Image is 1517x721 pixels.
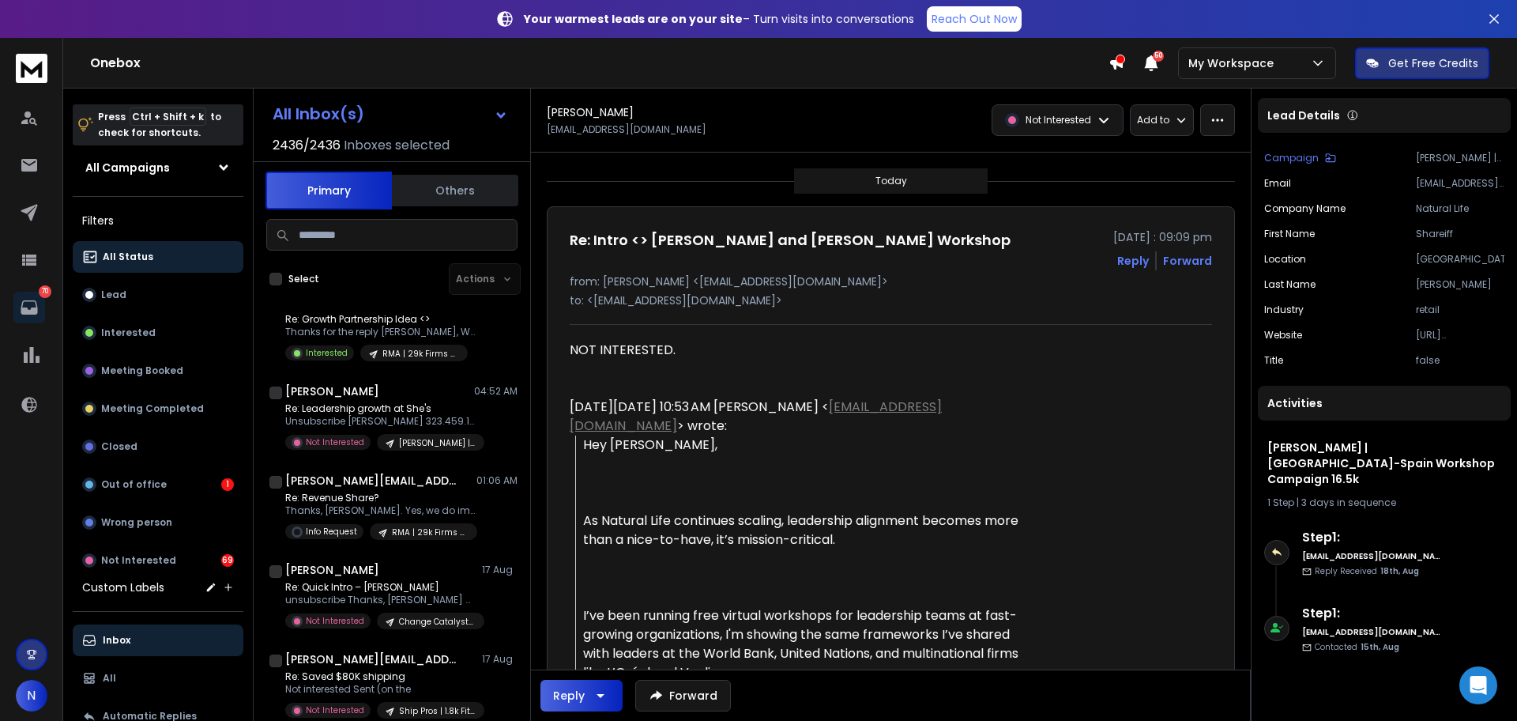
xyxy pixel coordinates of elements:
button: All Campaigns [73,152,243,183]
h1: [PERSON_NAME] | [GEOGRAPHIC_DATA]-Spain Workshop Campaign 16.5k [1267,440,1501,487]
h1: Onebox [90,54,1109,73]
p: – Turn visits into conversations [524,11,914,27]
p: Interested [101,327,156,339]
label: Select [288,273,319,285]
button: Primary [265,172,392,210]
h1: All Inbox(s) [273,106,364,122]
p: Not interested Sent (on the [285,683,475,696]
button: Wrong person [73,507,243,538]
p: Thanks for the reply [PERSON_NAME], What [285,326,475,338]
p: retail [1416,304,1504,316]
span: 3 days in sequence [1301,496,1396,509]
p: industry [1264,304,1304,316]
p: My Workspace [1188,55,1280,71]
p: [EMAIL_ADDRESS][DOMAIN_NAME] [1416,177,1504,190]
p: from: [PERSON_NAME] <[EMAIL_ADDRESS][DOMAIN_NAME]> [570,274,1212,289]
div: 1 [221,478,234,491]
div: Open Intercom Messenger [1459,666,1497,704]
p: Company Name [1264,202,1346,215]
p: Not Interested [306,615,364,627]
p: [EMAIL_ADDRESS][DOMAIN_NAME] [547,123,706,136]
p: [URL][DOMAIN_NAME] [1416,329,1504,342]
p: [GEOGRAPHIC_DATA] [1416,253,1504,266]
a: [EMAIL_ADDRESS][DOMAIN_NAME] [570,398,942,435]
p: Unsubscribe [PERSON_NAME] 323.459.1935 Sent [285,415,475,428]
p: Wrong person [101,516,172,529]
button: Campaign [1264,152,1336,164]
p: to: <[EMAIL_ADDRESS][DOMAIN_NAME]> [570,293,1212,308]
p: Change Catalyst | New 3.7k Healthcare [399,616,475,628]
p: Closed [101,440,137,453]
p: Not Interested [306,436,364,448]
h1: [PERSON_NAME][EMAIL_ADDRESS][DOMAIN_NAME] [285,651,459,667]
p: 70 [39,285,51,298]
button: All [73,662,243,694]
p: Shareiff [1416,228,1504,240]
p: Meeting Booked [101,364,183,377]
p: unsubscribe Thanks, [PERSON_NAME] CEO [285,594,475,606]
h1: [PERSON_NAME] [285,562,379,578]
p: Lead Details [1267,108,1340,123]
button: Get Free Credits [1355,47,1489,79]
h6: [EMAIL_ADDRESS][DOMAIN_NAME] [1302,550,1440,562]
p: Out of office [101,478,167,491]
button: Meeting Completed [73,393,243,425]
p: Today [875,175,907,187]
button: Not Interested69 [73,545,243,576]
h1: [PERSON_NAME] [547,104,634,120]
p: Campaign [1264,152,1319,164]
p: 17 Aug [482,564,518,576]
p: Not Interested [306,704,364,716]
h1: [PERSON_NAME][EMAIL_ADDRESS][DOMAIN_NAME] [285,473,459,489]
p: First Name [1264,228,1315,240]
p: RMA | 29k Firms (General Team Info) [382,348,458,360]
button: Forward [635,680,731,712]
span: 2436 / 2436 [273,136,341,155]
p: Thanks, [PERSON_NAME]. Yes, we do immersive [285,504,475,517]
button: Reply [540,680,623,712]
button: Inbox [73,625,243,656]
p: [PERSON_NAME] | [GEOGRAPHIC_DATA]-Spain Workshop Campaign 16.5k [1416,152,1504,164]
h3: Filters [73,210,243,232]
p: All Status [103,251,153,263]
h3: Inboxes selected [344,136,450,155]
p: website [1264,329,1302,342]
button: Reply [1117,253,1149,269]
h6: Step 1 : [1302,528,1440,547]
p: Ship Pros | 1.8k Fitness equipment Industry [399,705,475,717]
button: Lead [73,279,243,311]
h6: [EMAIL_ADDRESS][DOMAIN_NAME] [1302,626,1440,638]
button: Interested [73,317,243,349]
p: Re: Growth Partnership Idea <> [285,313,475,326]
div: Activities [1258,386,1511,421]
h1: [PERSON_NAME] [285,383,379,399]
div: | [1267,496,1501,509]
span: N [16,680,47,712]
p: All [103,672,116,685]
p: Re: Quick Intro – [PERSON_NAME] [285,581,475,594]
p: 01:06 AM [476,474,518,487]
p: title [1264,354,1283,367]
div: Forward [1163,253,1212,269]
strong: Your warmest leads are on your site [524,11,743,27]
a: 70 [13,292,45,323]
p: 04:52 AM [474,385,518,398]
p: [DATE] : 09:09 pm [1113,229,1212,245]
span: Ctrl + Shift + k [130,108,206,126]
p: Email [1264,177,1291,190]
span: 15th, Aug [1361,641,1399,653]
p: Lead [101,289,126,301]
p: Interested [306,347,348,359]
div: [DATE][DATE] 10:53 AM [PERSON_NAME] < > wrote: [570,398,1031,436]
p: RMA | 29k Firms (General Team Info) [392,527,468,538]
button: All Status [73,241,243,273]
p: false [1416,354,1504,367]
div: Reply [553,688,585,704]
button: Closed [73,431,243,462]
div: 69 [221,554,234,567]
p: Info Request [306,526,357,538]
p: Reach Out Now [932,11,1017,27]
div: NOT INTERESTED. [570,341,1031,379]
span: 50 [1153,51,1164,62]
